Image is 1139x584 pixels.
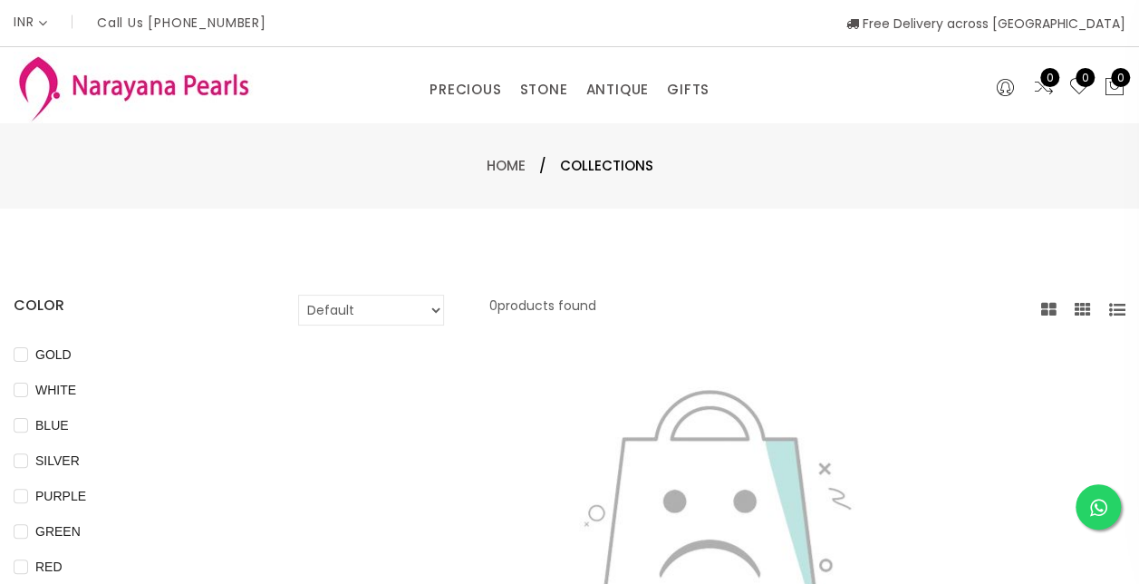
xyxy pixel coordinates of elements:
[28,451,87,471] span: SILVER
[28,415,76,435] span: BLUE
[28,557,70,577] span: RED
[28,380,83,400] span: WHITE
[28,521,88,541] span: GREEN
[14,295,244,316] h4: COLOR
[846,15,1125,33] span: Free Delivery across [GEOGRAPHIC_DATA]
[1104,76,1125,100] button: 0
[667,76,709,103] a: GIFTS
[1068,76,1090,100] a: 0
[489,295,596,326] p: 0 products found
[519,76,567,103] a: STONE
[1111,68,1130,87] span: 0
[97,16,266,29] p: Call Us [PHONE_NUMBER]
[585,76,649,103] a: ANTIQUE
[1076,68,1095,87] span: 0
[1033,76,1055,100] a: 0
[430,76,501,103] a: PRECIOUS
[28,486,93,506] span: PURPLE
[539,155,546,177] span: /
[560,155,653,177] span: Collections
[28,345,79,365] span: GOLD
[487,156,526,175] a: Home
[1040,68,1059,87] span: 0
